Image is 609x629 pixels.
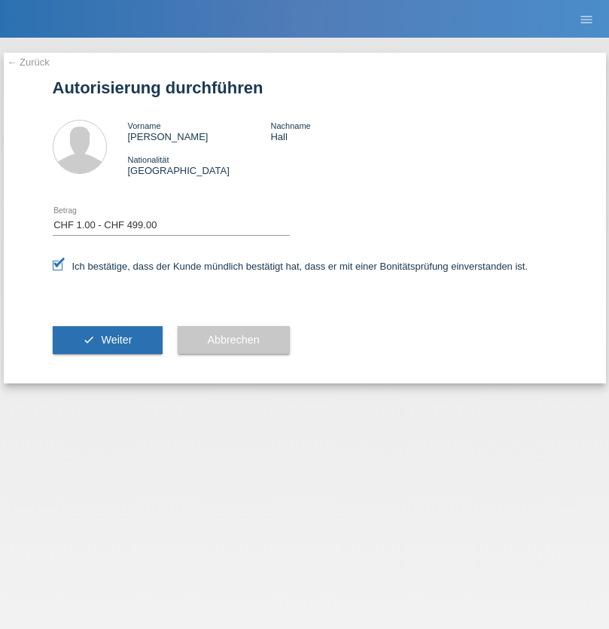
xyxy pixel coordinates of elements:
[579,12,594,27] i: menu
[128,154,271,176] div: [GEOGRAPHIC_DATA]
[8,56,50,68] a: ← Zurück
[53,261,528,272] label: Ich bestätige, dass der Kunde mündlich bestätigt hat, dass er mit einer Bonitätsprüfung einversta...
[208,334,260,346] span: Abbrechen
[128,121,161,130] span: Vorname
[178,326,290,355] button: Abbrechen
[83,334,95,346] i: check
[53,326,163,355] button: check Weiter
[101,334,132,346] span: Weiter
[270,121,310,130] span: Nachname
[270,120,413,142] div: Hall
[128,155,169,164] span: Nationalität
[53,78,557,97] h1: Autorisierung durchführen
[128,120,271,142] div: [PERSON_NAME]
[571,14,601,23] a: menu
